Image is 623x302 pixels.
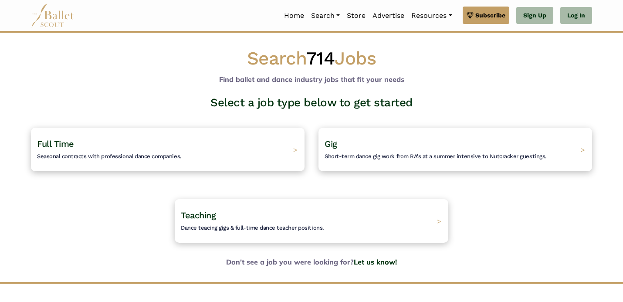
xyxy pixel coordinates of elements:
[37,153,182,159] span: Seasonal contracts with professional dance companies.
[581,145,585,154] span: >
[463,7,509,24] a: Subscribe
[354,258,397,266] a: Let us know!
[318,128,592,171] a: GigShort-term dance gig work from RA's at a summer intensive to Nutcracker guestings. >
[325,139,337,149] span: Gig
[306,48,335,69] span: 714
[467,10,474,20] img: gem.svg
[31,47,592,71] h1: Search Jobs
[475,10,505,20] span: Subscribe
[24,95,599,110] h3: Select a job type below to get started
[175,199,448,243] a: TeachingDance teacing gigs & full-time dance teacher positions. >
[369,7,408,25] a: Advertise
[437,217,441,225] span: >
[37,139,74,149] span: Full Time
[181,210,216,221] span: Teaching
[516,7,553,24] a: Sign Up
[24,257,599,268] b: Don't see a job you were looking for?
[560,7,592,24] a: Log In
[308,7,343,25] a: Search
[219,75,404,84] b: Find ballet and dance industry jobs that fit your needs
[281,7,308,25] a: Home
[408,7,455,25] a: Resources
[31,128,305,171] a: Full TimeSeasonal contracts with professional dance companies. >
[293,145,298,154] span: >
[181,224,324,231] span: Dance teacing gigs & full-time dance teacher positions.
[343,7,369,25] a: Store
[325,153,547,159] span: Short-term dance gig work from RA's at a summer intensive to Nutcracker guestings.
